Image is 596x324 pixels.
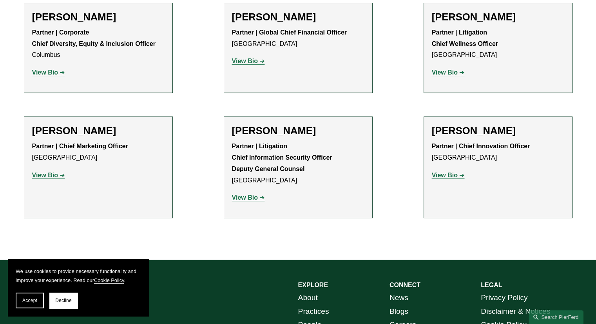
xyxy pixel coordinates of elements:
p: [GEOGRAPHIC_DATA] [232,27,364,50]
h2: [PERSON_NAME] [32,125,165,137]
strong: Partner | Chief Innovation Officer [432,143,530,149]
strong: Partner | Litigation Chief Wellness Officer [432,29,498,47]
strong: LEGAL [481,282,502,288]
a: Disclaimer & Notices [481,305,550,319]
strong: View Bio [232,194,258,201]
section: Cookie banner [8,259,149,316]
strong: View Bio [32,69,58,76]
strong: View Bio [232,58,258,64]
p: [GEOGRAPHIC_DATA] [432,27,564,61]
a: Practices [298,305,329,319]
strong: Chief Information Security Officer Deputy General Counsel [232,154,332,172]
p: [GEOGRAPHIC_DATA] [232,141,364,186]
button: Accept [16,293,44,308]
span: Accept [22,298,37,303]
a: View Bio [432,172,465,178]
a: View Bio [32,172,65,178]
span: Decline [55,298,72,303]
h2: [PERSON_NAME] [32,11,165,23]
strong: EXPLORE [298,282,328,288]
strong: Partner | Global Chief Financial Officer [232,29,347,36]
a: View Bio [232,58,265,64]
a: Privacy Policy [481,291,527,305]
p: [GEOGRAPHIC_DATA] [432,141,564,164]
strong: View Bio [432,69,458,76]
h2: [PERSON_NAME] [432,125,564,137]
strong: CONNECT [389,282,420,288]
p: [GEOGRAPHIC_DATA] [32,141,165,164]
a: View Bio [32,69,65,76]
a: News [389,291,408,305]
p: Columbus [32,27,165,61]
a: About [298,291,318,305]
a: Blogs [389,305,408,319]
a: View Bio [432,69,465,76]
button: Decline [49,293,78,308]
strong: Partner | Corporate Chief Diversity, Equity & Inclusion Officer [32,29,156,47]
h2: [PERSON_NAME] [232,11,364,23]
a: View Bio [232,194,265,201]
strong: Partner | Litigation [232,143,287,149]
p: We use cookies to provide necessary functionality and improve your experience. Read our . [16,267,141,285]
strong: View Bio [432,172,458,178]
a: Search this site [529,310,583,324]
h2: [PERSON_NAME] [432,11,564,23]
strong: View Bio [32,172,58,178]
strong: Partner | Chief Marketing Officer [32,143,128,149]
h2: [PERSON_NAME] [232,125,364,137]
a: Cookie Policy [94,277,124,283]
